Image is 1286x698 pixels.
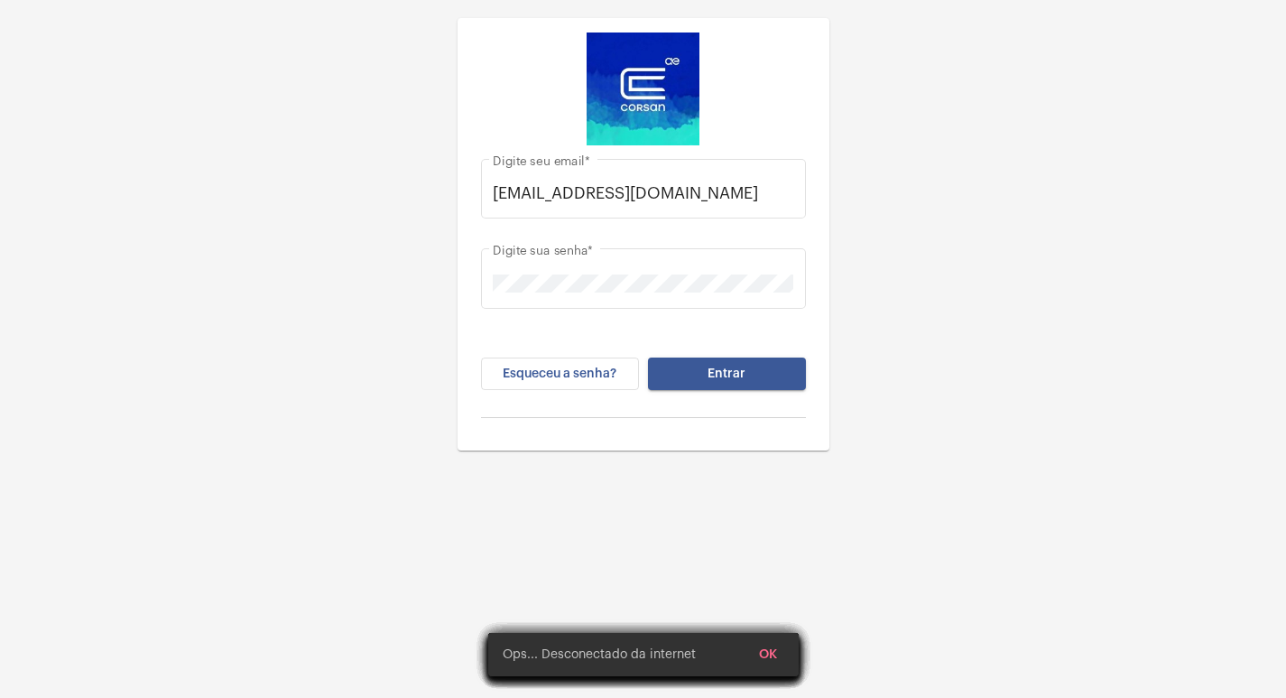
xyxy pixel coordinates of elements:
[648,358,806,390] button: Entrar
[587,33,699,145] img: d4669ae0-8c07-2337-4f67-34b0df7f5ae4.jpeg
[759,648,777,661] span: OK
[493,184,793,202] input: Digite seu email
[503,646,696,664] span: Ops... Desconectado da internet
[481,358,639,390] button: Esqueceu a senha?
[503,368,616,380] span: Esqueceu a senha?
[708,368,745,380] span: Entrar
